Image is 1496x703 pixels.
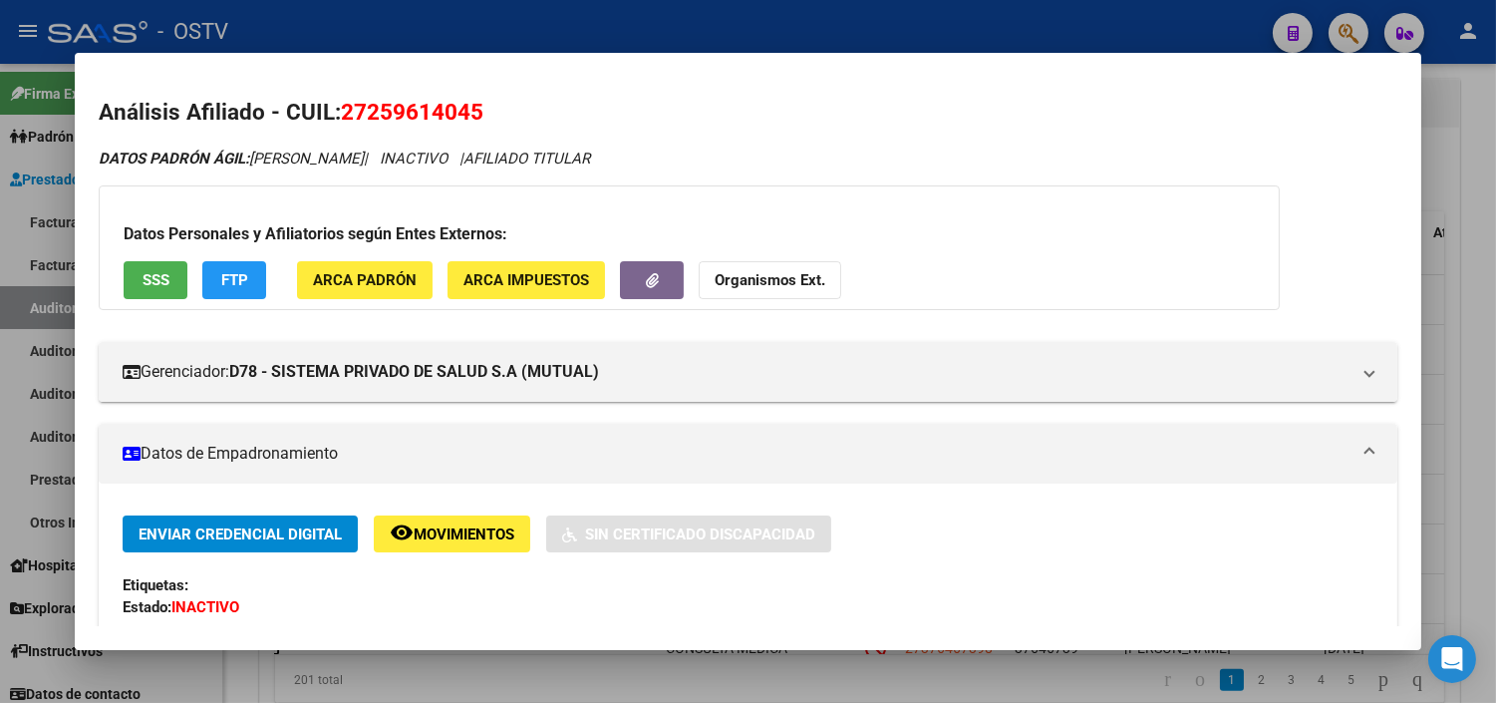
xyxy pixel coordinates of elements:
[414,526,514,543] span: Movimientos
[99,150,364,168] span: [PERSON_NAME]
[123,576,188,594] strong: Etiquetas:
[99,150,249,168] strong: DATOS PADRÓN ÁGIL:
[171,598,239,616] strong: INACTIVO
[546,516,831,552] button: Sin Certificado Discapacidad
[341,99,483,125] span: 27259614045
[297,261,433,298] button: ARCA Padrón
[463,150,590,168] span: AFILIADO TITULAR
[123,598,171,616] strong: Estado:
[448,261,605,298] button: ARCA Impuestos
[374,516,530,552] button: Movimientos
[390,521,414,544] mat-icon: remove_red_eye
[124,261,187,298] button: SSS
[123,442,1349,466] mat-panel-title: Datos de Empadronamiento
[143,272,169,290] span: SSS
[124,222,1255,246] h3: Datos Personales y Afiliatorios según Entes Externos:
[463,272,589,290] span: ARCA Impuestos
[139,526,342,543] span: Enviar Credencial Digital
[99,342,1397,402] mat-expansion-panel-header: Gerenciador:D78 - SISTEMA PRIVADO DE SALUD S.A (MUTUAL)
[123,360,1349,384] mat-panel-title: Gerenciador:
[123,516,358,552] button: Enviar Credencial Digital
[99,96,1397,130] h2: Análisis Afiliado - CUIL:
[313,272,417,290] span: ARCA Padrón
[715,272,825,290] strong: Organismos Ext.
[585,526,815,543] span: Sin Certificado Discapacidad
[1428,635,1476,683] div: Open Intercom Messenger
[202,261,266,298] button: FTP
[229,360,599,384] strong: D78 - SISTEMA PRIVADO DE SALUD S.A (MUTUAL)
[221,272,248,290] span: FTP
[99,150,590,168] i: | INACTIVO |
[99,424,1397,484] mat-expansion-panel-header: Datos de Empadronamiento
[699,261,841,298] button: Organismos Ext.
